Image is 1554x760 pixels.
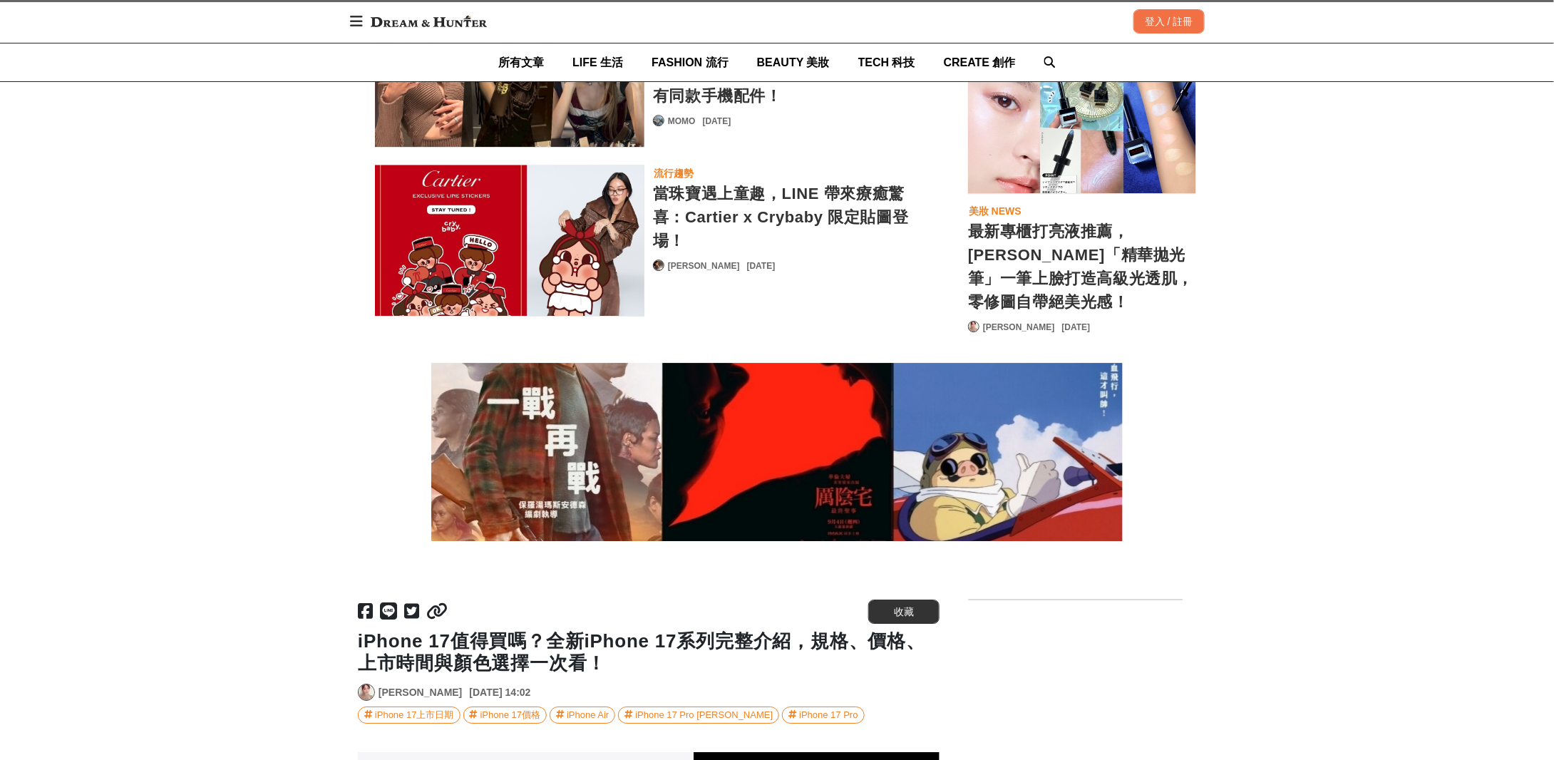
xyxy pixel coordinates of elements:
a: TECH 科技 [858,43,915,81]
span: 所有文章 [498,56,544,68]
span: LIFE 生活 [572,56,623,68]
a: [PERSON_NAME] [668,260,740,272]
a: 當珠寶遇上童趣，LINE 帶來療癒驚喜：Cartier x Crybaby 限定貼圖登場！ [653,182,922,252]
a: 所有文章 [498,43,544,81]
a: iPhone Air [550,707,615,724]
a: FASHION 流行 [652,43,729,81]
div: [DATE] [747,260,776,272]
span: FASHION 流行 [652,56,729,68]
a: iPhone 17 Pro [PERSON_NAME] [618,707,779,724]
a: CREATE 創作 [944,43,1016,81]
a: Avatar [653,115,664,126]
button: 收藏 [868,600,940,624]
a: iPhone 17價格 [463,707,547,724]
span: TECH 科技 [858,56,915,68]
a: [PERSON_NAME] [983,321,1055,334]
div: 流行趨勢 [654,165,694,181]
div: iPhone 17價格 [480,707,541,723]
img: Dream & Hunter [364,9,494,34]
a: iPhone 17 Pro [782,707,864,724]
span: CREATE 創作 [944,56,1016,68]
a: Avatar [968,321,979,332]
div: iPhone 17 Pro [PERSON_NAME] [635,707,773,723]
a: Avatar [358,684,375,701]
a: Avatar [653,260,664,271]
a: 流行趨勢 [653,165,694,182]
a: [PERSON_NAME] [379,685,462,700]
img: Avatar [654,260,664,270]
a: 最新專櫃打亮液推薦，[PERSON_NAME]「精華拋光筆」一筆上臉打造高級光透肌，零修圖自帶絕美光感！ [968,220,1196,314]
div: [DATE] [1062,321,1091,334]
h1: iPhone 17值得買嗎？全新iPhone 17系列完整介紹，規格、價格、上市時間與顏色選擇一次看！ [358,630,940,674]
div: [DATE] 14:02 [469,685,530,700]
div: 美妝 NEWS [969,203,1022,219]
div: [DATE] [703,115,731,128]
a: iPhone 17上市日期 [358,707,460,724]
a: 美妝 NEWS [968,202,1022,220]
a: 最新專櫃打亮液推薦，植村秀「精華拋光筆」一筆上臉打造高級光透肌，零修圖自帶絕美光感！ [968,66,1196,194]
div: iPhone Air [567,707,609,723]
a: BEAUTY 美妝 [757,43,830,81]
img: Avatar [969,322,979,332]
span: BEAUTY 美妝 [757,56,830,68]
div: iPhone 17上市日期 [375,707,454,723]
a: MOMO [668,115,696,128]
img: Avatar [359,684,374,700]
img: 2025「9月上映電影推薦」：厲陰宅：最終聖事、紅豬、一戰再戰...快加入必看片單 [431,363,1123,541]
a: LIFE 生活 [572,43,623,81]
img: Avatar [654,115,664,125]
a: 當珠寶遇上童趣，LINE 帶來療癒驚喜：Cartier x Crybaby 限定貼圖登場！ [375,165,644,317]
div: 登入 / 註冊 [1133,9,1205,34]
div: iPhone 17 Pro [799,707,858,723]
